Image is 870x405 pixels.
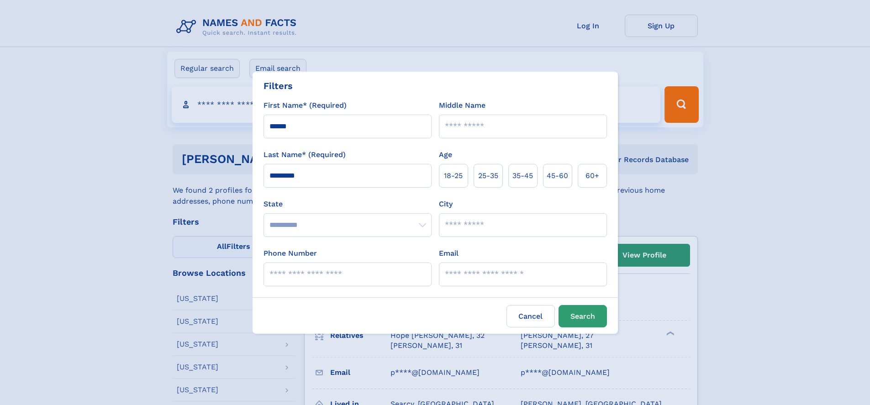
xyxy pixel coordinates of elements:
span: 25‑35 [478,170,498,181]
label: First Name* (Required) [264,100,347,111]
button: Search [559,305,607,327]
label: Last Name* (Required) [264,149,346,160]
div: Filters [264,79,293,93]
label: Age [439,149,452,160]
span: 45‑60 [547,170,568,181]
span: 60+ [585,170,599,181]
label: Email [439,248,459,259]
label: State [264,199,432,210]
span: 18‑25 [444,170,463,181]
label: City [439,199,453,210]
label: Cancel [506,305,555,327]
span: 35‑45 [512,170,533,181]
label: Phone Number [264,248,317,259]
label: Middle Name [439,100,485,111]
